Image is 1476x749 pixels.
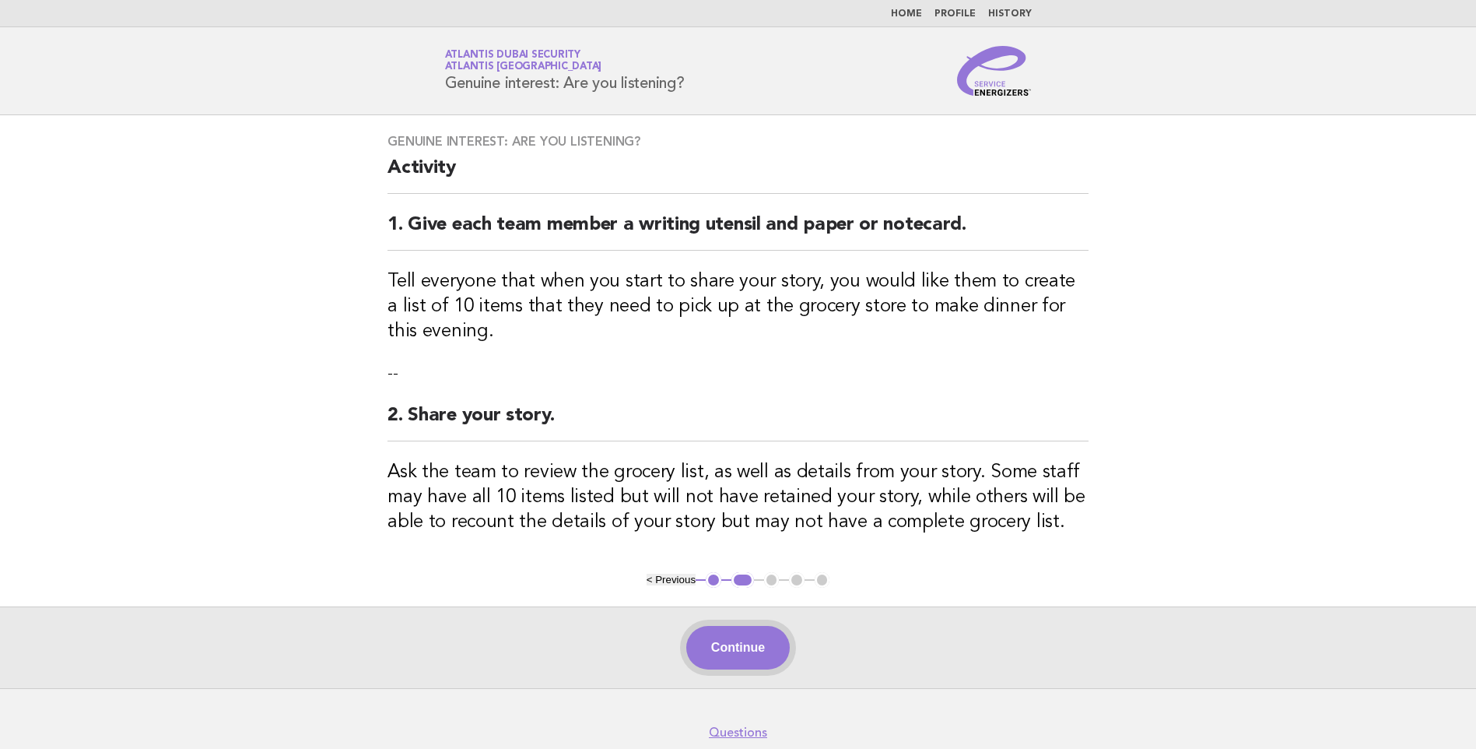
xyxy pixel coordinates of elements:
h2: 1. Give each team member a writing utensil and paper or notecard. [387,213,1089,251]
a: History [988,9,1032,19]
h3: Genuine interest: Are you listening? [387,134,1089,149]
h3: Ask the team to review the grocery list, as well as details from your story. Some staff may have ... [387,460,1089,535]
span: Atlantis [GEOGRAPHIC_DATA] [445,62,602,72]
button: Continue [686,626,790,670]
button: 2 [731,572,754,588]
h3: Tell everyone that when you start to share your story, you would like them to create a list of 10... [387,269,1089,344]
h2: Activity [387,156,1089,194]
img: Service Energizers [957,46,1032,96]
h1: Genuine interest: Are you listening? [445,51,685,91]
h2: 2. Share your story. [387,403,1089,441]
button: 1 [706,572,721,588]
a: Atlantis Dubai SecurityAtlantis [GEOGRAPHIC_DATA] [445,50,602,72]
a: Questions [709,725,767,740]
a: Home [891,9,922,19]
p: -- [387,363,1089,385]
a: Profile [934,9,976,19]
button: < Previous [647,574,696,585]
